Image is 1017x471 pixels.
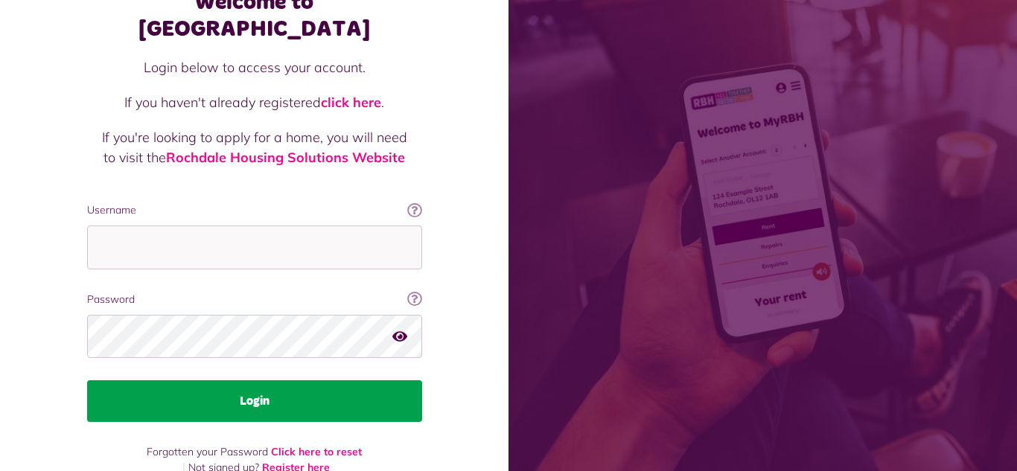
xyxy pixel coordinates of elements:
[166,149,405,166] a: Rochdale Housing Solutions Website
[321,94,381,111] a: click here
[87,292,422,307] label: Password
[102,92,407,112] p: If you haven't already registered .
[87,380,422,422] button: Login
[102,127,407,167] p: If you're looking to apply for a home, you will need to visit the
[271,445,362,458] a: Click here to reset
[147,445,268,458] span: Forgotten your Password
[87,202,422,218] label: Username
[102,57,407,77] p: Login below to access your account.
